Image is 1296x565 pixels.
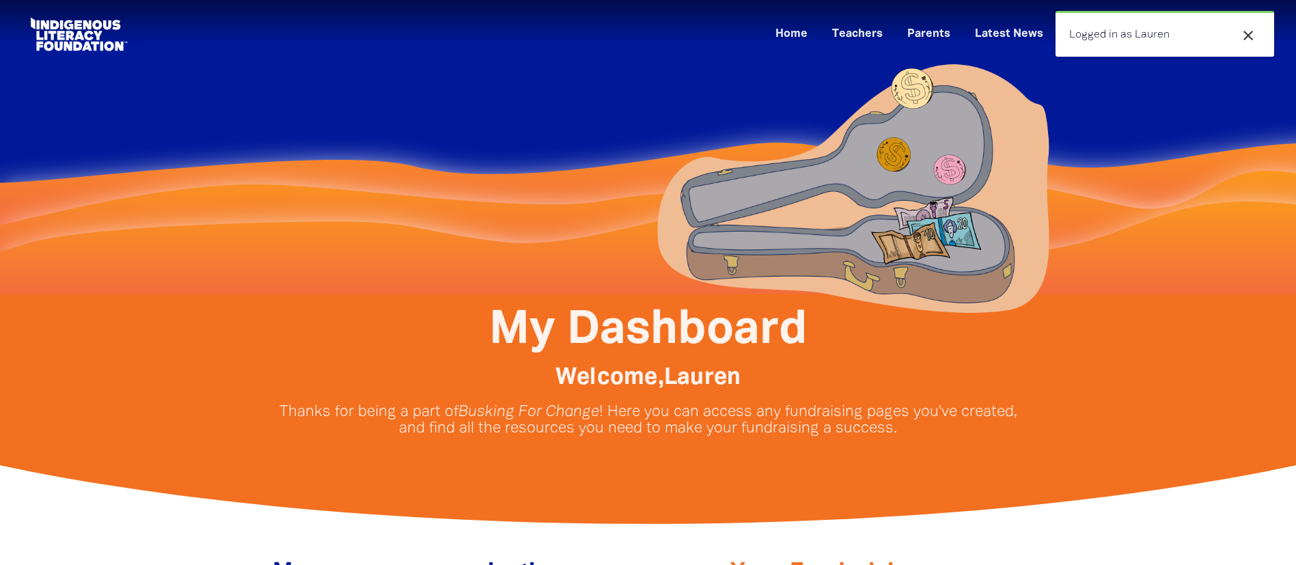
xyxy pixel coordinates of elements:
[1056,11,1274,57] div: Logged in as Lauren
[458,405,599,419] em: Busking For Change
[1236,27,1260,44] button: close
[767,23,816,46] a: Home
[899,23,959,46] a: Parents
[824,23,891,46] a: Teachers
[555,368,741,389] span: Welcome, Lauren
[489,309,808,352] span: My Dashboard
[1240,27,1256,44] i: close
[967,23,1051,46] a: Latest News
[279,404,1017,437] p: Thanks for being a part of ! Here you can access any fundraising pages you've created, and find a...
